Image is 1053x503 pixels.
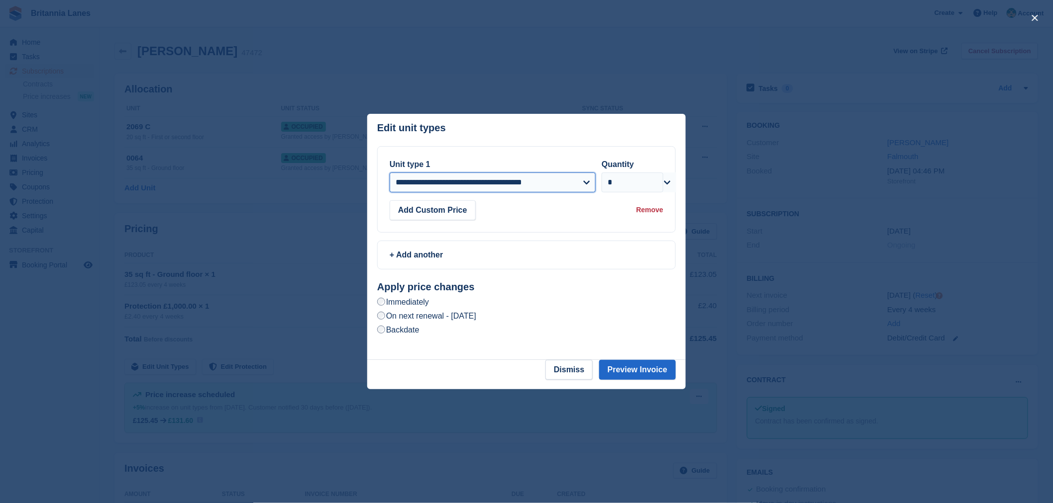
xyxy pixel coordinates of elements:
[545,360,593,380] button: Dismiss
[390,160,430,168] label: Unit type 1
[602,160,634,168] label: Quantity
[377,241,676,269] a: + Add another
[377,297,429,307] label: Immediately
[377,122,446,134] p: Edit unit types
[390,249,663,261] div: + Add another
[377,298,385,306] input: Immediately
[1027,10,1043,26] button: close
[377,325,420,335] label: Backdate
[636,205,663,215] div: Remove
[377,326,385,334] input: Backdate
[377,281,475,292] strong: Apply price changes
[377,311,476,321] label: On next renewal - [DATE]
[390,200,476,220] button: Add Custom Price
[599,360,676,380] button: Preview Invoice
[377,312,385,320] input: On next renewal - [DATE]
